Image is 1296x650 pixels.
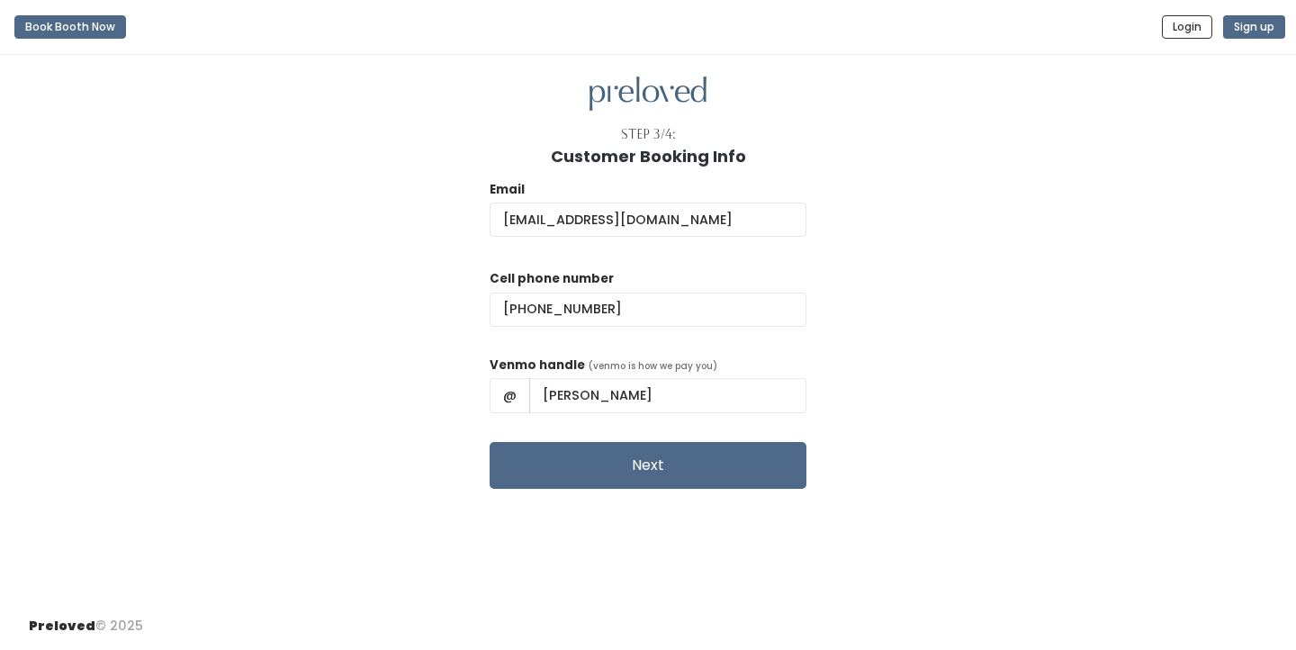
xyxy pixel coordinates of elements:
[1223,15,1285,39] button: Sign up
[589,77,706,112] img: preloved logo
[1162,15,1212,39] button: Login
[490,181,525,199] label: Email
[14,15,126,39] button: Book Booth Now
[490,378,530,412] span: @
[29,602,143,636] div: © 2025
[589,359,717,373] span: (venmo is how we pay you)
[551,148,746,166] h1: Customer Booking Info
[14,7,126,47] a: Book Booth Now
[490,293,806,327] input: (___) ___-____
[490,442,806,489] button: Next
[29,617,95,635] span: Preloved
[490,203,806,237] input: @ .
[490,357,585,375] label: Venmo handle
[621,125,676,144] div: Step 3/4:
[490,270,614,288] label: Cell phone number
